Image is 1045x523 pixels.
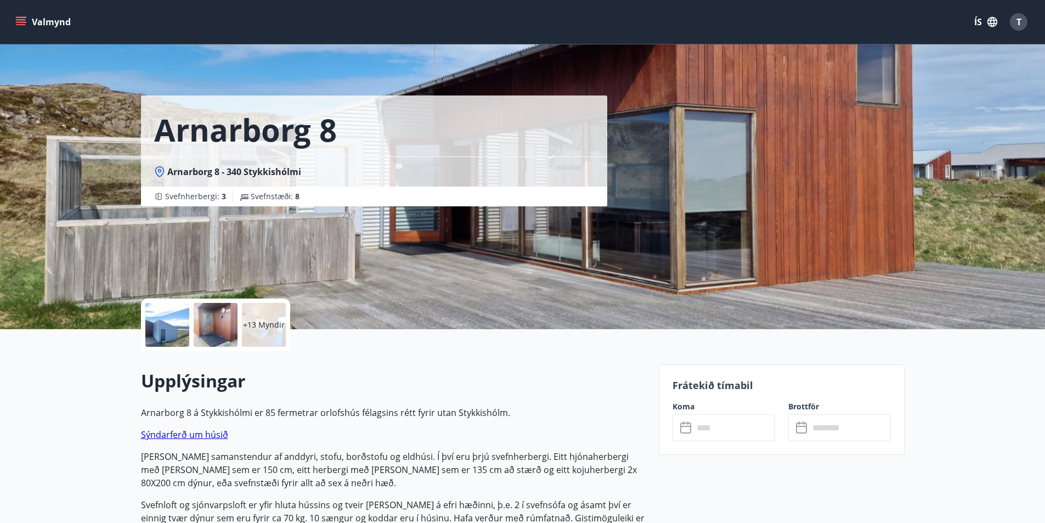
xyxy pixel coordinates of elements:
p: Frátekið tímabil [673,378,891,392]
button: T [1006,9,1032,35]
h1: Arnarborg 8 [154,109,337,150]
label: Brottför [788,401,891,412]
span: 8 [295,191,300,201]
p: +13 Myndir [243,319,285,330]
span: Arnarborg 8 - 340 Stykkishólmi [167,166,301,178]
span: T [1016,16,1021,28]
span: 3 [222,191,226,201]
span: Svefnherbergi : [165,191,226,202]
p: [PERSON_NAME] samanstendur af anddyri, stofu, borðstofu og eldhúsi. Í því eru þrjú svefnherbergi.... [141,450,646,490]
a: Sýndarferð um húsið [141,429,228,441]
p: Arnarborg 8 á Stykkishólmi er 85 fermetrar orlofshús félagsins rétt fyrir utan Stykkishólm. [141,406,646,419]
label: Koma [673,401,775,412]
span: Svefnstæði : [251,191,300,202]
h2: Upplýsingar [141,369,646,393]
button: menu [13,12,75,32]
button: ÍS [968,12,1003,32]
